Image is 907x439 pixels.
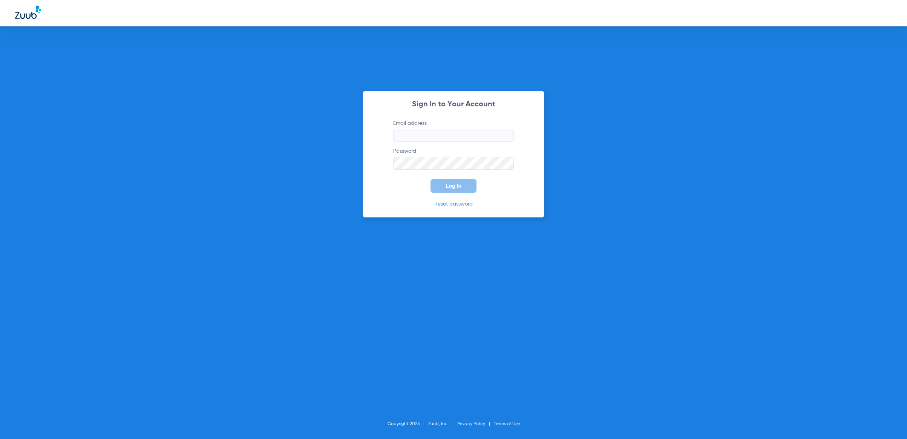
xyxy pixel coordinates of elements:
h2: Sign In to Your Account [382,101,525,108]
input: Email address [393,129,514,142]
img: Zuub Logo [15,6,41,19]
a: Terms of Use [494,422,520,426]
a: Privacy Policy [457,422,485,426]
span: Log In [446,183,461,189]
input: Password [393,157,514,170]
li: Copyright 2025 [388,420,428,428]
button: Log In [431,179,476,193]
a: Reset password [434,201,473,207]
label: Password [393,147,514,170]
li: Zuub, Inc. [428,420,457,428]
label: Email address [393,120,514,142]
